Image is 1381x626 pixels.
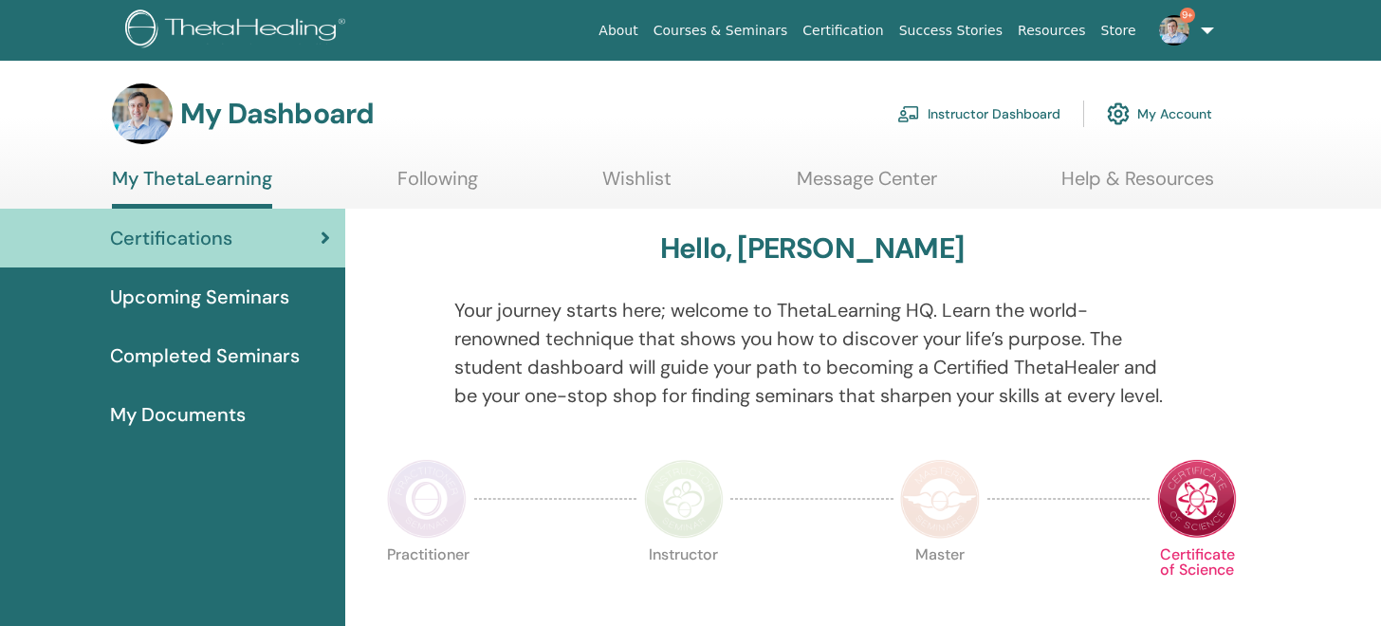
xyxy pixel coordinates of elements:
span: 9+ [1180,8,1195,23]
img: Practitioner [387,459,467,539]
img: cog.svg [1107,98,1130,130]
a: Wishlist [602,167,672,204]
a: Certification [795,13,891,48]
span: Certifications [110,224,232,252]
h3: My Dashboard [180,97,374,131]
img: Master [900,459,980,539]
span: My Documents [110,400,246,429]
img: default.jpg [1159,15,1189,46]
a: My Account [1107,93,1212,135]
img: Instructor [644,459,724,539]
img: default.jpg [112,83,173,144]
span: Completed Seminars [110,341,300,370]
a: Resources [1010,13,1094,48]
a: About [591,13,645,48]
img: chalkboard-teacher.svg [897,105,920,122]
a: Store [1094,13,1144,48]
a: My ThetaLearning [112,167,272,209]
h3: Hello, [PERSON_NAME] [660,231,964,266]
a: Help & Resources [1061,167,1214,204]
p: Your journey starts here; welcome to ThetaLearning HQ. Learn the world-renowned technique that sh... [454,296,1170,410]
a: Following [397,167,478,204]
a: Success Stories [892,13,1010,48]
img: Certificate of Science [1157,459,1237,539]
a: Instructor Dashboard [897,93,1060,135]
a: Courses & Seminars [646,13,796,48]
a: Message Center [797,167,937,204]
span: Upcoming Seminars [110,283,289,311]
img: logo.png [125,9,352,52]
